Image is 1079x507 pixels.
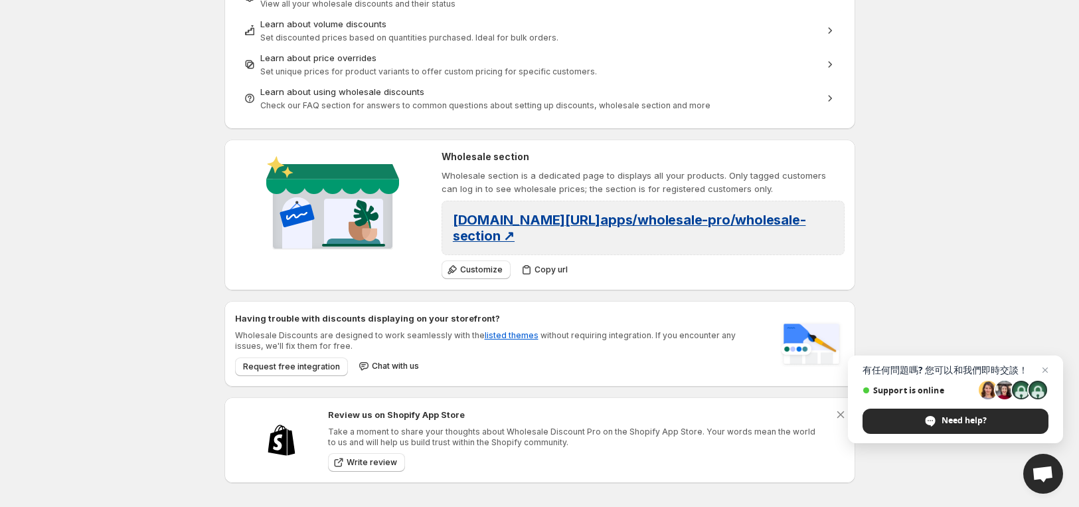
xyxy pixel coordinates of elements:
span: Support is online [863,385,974,395]
h2: Wholesale section [442,150,845,163]
span: [DOMAIN_NAME][URL] apps/wholesale-pro/wholesale-section ↗ [453,212,806,244]
span: 有任何問題嗎? 您可以和我們即時交談！ [863,365,1048,375]
p: Wholesale Discounts are designed to work seamlessly with the without requiring integration. If yo... [235,330,765,352]
img: Wholesale section [261,150,404,260]
p: Wholesale section is a dedicated page to displays all your products. Only tagged customers can lo... [442,169,845,195]
span: Check our FAQ section for answers to common questions about setting up discounts, wholesale secti... [260,100,710,110]
button: Chat with us [353,357,427,375]
div: Learn about price overrides [260,51,819,64]
span: Request free integration [243,361,340,372]
div: Learn about volume discounts [260,17,819,31]
span: Need help? [863,409,1048,434]
a: [DOMAIN_NAME][URL]apps/wholesale-pro/wholesale-section ↗ [453,216,806,243]
p: Take a moment to share your thoughts about Wholesale Discount Pro on the Shopify App Store. Your ... [328,427,815,448]
a: Open chat [1023,454,1063,494]
button: Dismiss notification [831,405,850,424]
h2: Review us on Shopify App Store [328,408,815,421]
span: Chat with us [372,361,419,371]
a: listed themes [485,330,539,340]
span: Write review [347,457,397,468]
a: Write review [328,453,405,472]
span: Set discounted prices based on quantities purchased. Ideal for bulk orders. [260,33,558,43]
span: Copy url [535,264,568,275]
span: Set unique prices for product variants to offer custom pricing for specific customers. [260,66,597,76]
h2: Having trouble with discounts displaying on your storefront? [235,312,765,325]
button: Customize [442,260,511,279]
span: Customize [460,264,503,275]
button: Copy url [516,260,576,279]
div: Learn about using wholesale discounts [260,85,819,98]
button: Request free integration [235,357,348,376]
span: Need help? [942,415,987,427]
